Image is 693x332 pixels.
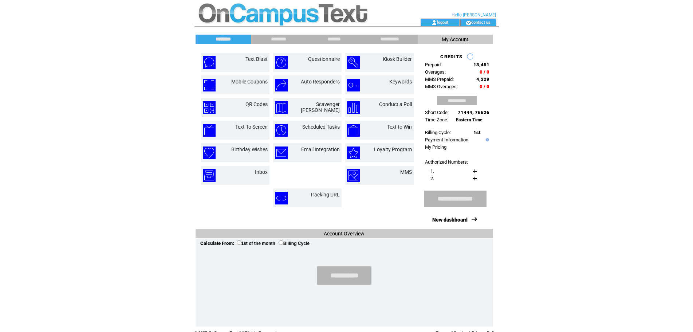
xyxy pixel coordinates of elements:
span: 4,329 [476,77,489,82]
a: contact us [471,20,491,24]
img: mobile-coupons.png [203,79,216,91]
img: questionnaire.png [275,56,288,69]
span: 2. [430,176,434,181]
a: Auto Responders [301,79,340,85]
a: New dashboard [432,217,468,223]
span: 1st [473,130,480,135]
a: QR Codes [245,101,268,107]
label: Billing Cycle [279,241,310,246]
a: Tracking URL [310,192,340,198]
span: 71444, 76626 [458,110,489,115]
a: MMS [400,169,412,175]
img: keywords.png [347,79,360,91]
span: 0 / 0 [480,84,489,89]
a: Text To Screen [235,124,268,130]
span: 13,451 [473,62,489,67]
img: inbox.png [203,169,216,182]
a: Kiosk Builder [383,56,412,62]
a: Keywords [389,79,412,85]
img: conduct-a-poll.png [347,101,360,114]
a: Scavenger [PERSON_NAME] [301,101,340,113]
img: contact_us_icon.gif [466,20,471,26]
span: Hello [PERSON_NAME] [452,12,496,17]
a: Text to Win [387,124,412,130]
img: kiosk-builder.png [347,56,360,69]
a: Mobile Coupons [231,79,268,85]
img: scavenger-hunt.png [275,101,288,114]
img: mms.png [347,169,360,182]
img: account_icon.gif [432,20,437,26]
img: loyalty-program.png [347,147,360,159]
span: Overages: [425,69,446,75]
span: MMS Overages: [425,84,458,89]
span: MMS Prepaid: [425,77,454,82]
img: email-integration.png [275,147,288,159]
label: 1st of the month [237,241,275,246]
a: Email Integration [301,147,340,152]
img: birthday-wishes.png [203,147,216,159]
span: My Account [442,36,469,42]
a: Conduct a Poll [379,101,412,107]
span: Time Zone: [425,117,448,122]
img: qr-codes.png [203,101,216,114]
span: 1. [430,168,434,174]
a: My Pricing [425,144,446,150]
img: help.gif [484,138,489,141]
span: Eastern Time [456,117,483,122]
a: logout [437,20,448,24]
a: Inbox [255,169,268,175]
a: Payment Information [425,137,468,142]
span: CREDITS [440,54,462,59]
span: Short Code: [425,110,449,115]
a: Loyalty Program [374,147,412,152]
a: Text Blast [245,56,268,62]
input: Billing Cycle [279,240,283,245]
a: Scheduled Tasks [302,124,340,130]
img: text-to-win.png [347,124,360,137]
a: Birthday Wishes [231,147,268,152]
img: auto-responders.png [275,79,288,91]
span: Authorized Numbers: [425,159,468,165]
img: text-to-screen.png [203,124,216,137]
span: Account Overview [324,231,365,237]
a: Questionnaire [308,56,340,62]
span: Calculate From: [200,241,234,246]
img: text-blast.png [203,56,216,69]
span: Billing Cycle: [425,130,451,135]
img: tracking-url.png [275,192,288,204]
img: scheduled-tasks.png [275,124,288,137]
span: Prepaid: [425,62,442,67]
span: 0 / 0 [480,69,489,75]
input: 1st of the month [237,240,241,245]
